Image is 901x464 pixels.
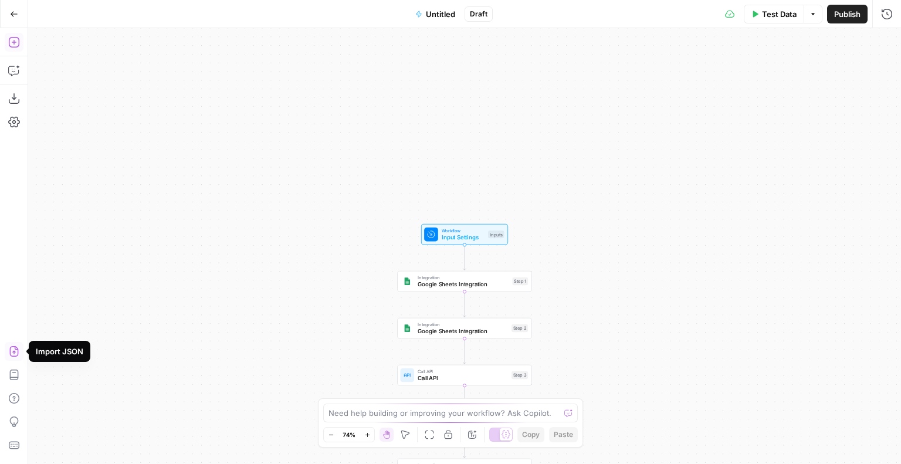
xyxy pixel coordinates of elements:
[397,224,532,245] div: WorkflowInput SettingsInputs
[470,9,487,19] span: Draft
[418,327,508,336] span: Google Sheets Integration
[418,321,508,328] span: Integration
[512,277,528,285] div: Step 1
[418,274,509,281] span: Integration
[834,8,861,20] span: Publish
[554,429,573,440] span: Paste
[463,338,466,364] g: Edge from step_2 to step_3
[426,8,455,20] span: Untitled
[418,368,508,375] span: Call API
[522,429,540,440] span: Copy
[463,432,466,458] g: Edge from step_4 to step_5
[403,324,412,333] img: Group%201%201.png
[442,233,485,242] span: Input Settings
[512,324,528,332] div: Step 2
[517,427,544,442] button: Copy
[549,427,578,442] button: Paste
[442,227,485,234] span: Workflow
[744,5,804,23] button: Test Data
[397,318,532,339] div: IntegrationGoogle Sheets IntegrationStep 2
[397,271,532,292] div: IntegrationGoogle Sheets IntegrationStep 1
[762,8,797,20] span: Test Data
[36,346,83,357] div: Import JSON
[463,292,466,317] g: Edge from step_1 to step_2
[827,5,868,23] button: Publish
[512,371,528,379] div: Step 3
[408,5,462,23] button: Untitled
[488,231,504,238] div: Inputs
[463,245,466,270] g: Edge from start to step_1
[418,374,508,382] span: Call API
[418,280,509,289] span: Google Sheets Integration
[343,430,355,439] span: 74%
[397,365,532,386] div: Call APICall APIStep 3
[403,277,412,286] img: Group%201%201.png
